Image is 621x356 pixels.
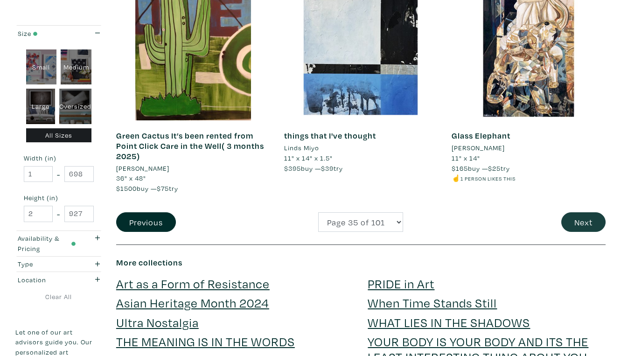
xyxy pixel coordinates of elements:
[284,154,333,162] span: 11" x 14" x 1.5"
[452,130,510,141] a: Glass Elephant
[452,143,606,153] a: [PERSON_NAME]
[15,292,102,302] a: Clear All
[24,195,94,201] small: Height (in)
[26,89,56,124] div: Large
[116,174,146,182] span: 36" x 48"
[368,314,530,330] a: WHAT LIES IN THE SHADOWS
[452,164,468,173] span: $165
[116,333,295,349] a: THE MEANING IS IN THE WORDS
[116,258,606,268] h6: More collections
[57,168,60,181] span: -
[18,233,76,253] div: Availability & Pricing
[18,259,76,269] div: Type
[18,28,76,39] div: Size
[284,164,343,173] span: buy — try
[284,164,301,173] span: $395
[284,143,319,153] li: Linds Miyo
[15,257,102,272] button: Type
[116,184,137,193] span: $1500
[116,212,176,232] button: Previous
[461,175,516,182] small: 1 person likes this
[15,26,102,41] button: Size
[157,184,169,193] span: $75
[116,130,264,161] a: Green Cactus It’s been rented from Point Click Care in the Well( 3 months 2025)
[24,155,94,161] small: Width (in)
[26,128,92,143] div: All Sizes
[488,164,501,173] span: $25
[452,164,510,173] span: buy — try
[15,272,102,287] button: Location
[15,231,102,256] button: Availability & Pricing
[57,208,60,220] span: -
[368,275,434,292] a: PRIDE in Art
[116,163,270,174] a: [PERSON_NAME]
[116,294,269,311] a: Asian Heritage Month 2024
[452,143,505,153] li: [PERSON_NAME]
[452,154,480,162] span: 11" x 14"
[452,173,606,183] li: ☝️
[284,130,376,141] a: things that I've thought
[321,164,334,173] span: $39
[61,49,91,85] div: Medium
[284,143,438,153] a: Linds Miyo
[116,163,169,174] li: [PERSON_NAME]
[59,89,91,124] div: Oversized
[18,275,76,285] div: Location
[116,184,178,193] span: buy — try
[116,275,270,292] a: Art as a Form of Resistance
[561,212,606,232] button: Next
[116,314,199,330] a: Ultra Nostalgia
[26,49,57,85] div: Small
[368,294,497,311] a: When Time Stands Still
